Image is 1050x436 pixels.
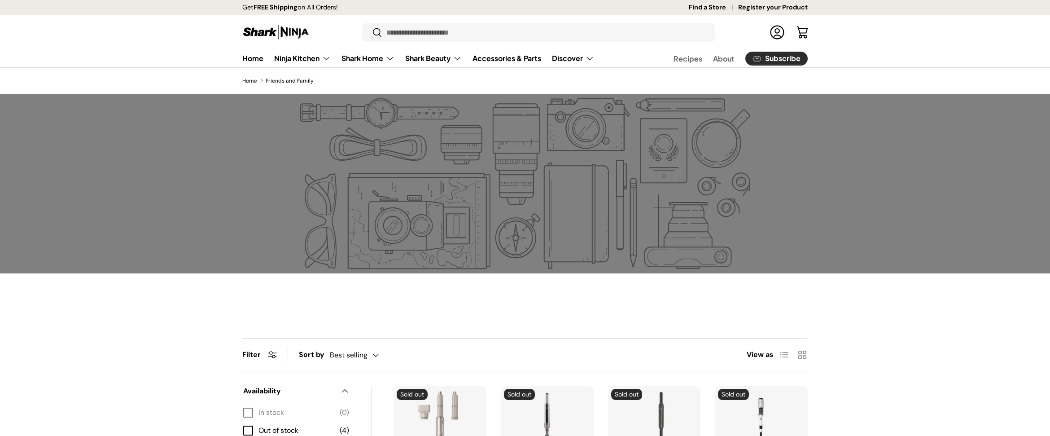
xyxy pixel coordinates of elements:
a: Recipes [674,50,702,67]
span: Filter [242,350,261,359]
a: Shark Beauty [405,49,462,67]
span: Out of stock [258,425,334,436]
a: Shark Home [341,49,394,67]
button: Best selling [330,347,397,363]
a: Home [242,49,263,67]
span: Availability [243,386,335,396]
span: (4) [340,425,349,436]
nav: Primary [242,49,594,67]
summary: Ninja Kitchen [269,49,336,67]
button: Filter [242,350,277,359]
span: Subscribe [765,55,801,62]
summary: Discover [547,49,599,67]
a: Ninja Kitchen [274,49,331,67]
a: Find a Store [689,3,738,13]
nav: Breadcrumbs [242,77,808,85]
span: Sold out [611,389,642,400]
a: Subscribe [745,52,808,66]
span: View as [747,349,774,360]
strong: FREE Shipping [254,3,297,11]
span: Sold out [718,389,749,400]
a: Register your Product [738,3,808,13]
img: Shark Ninja Philippines [242,23,310,41]
a: About [713,50,735,67]
summary: Availability [243,375,349,407]
span: Sold out [504,389,535,400]
span: Best selling [330,351,367,359]
nav: Secondary [652,49,808,67]
a: Discover [552,49,594,67]
a: Accessories & Parts [472,49,541,67]
a: Home [242,78,257,84]
summary: Shark Home [336,49,400,67]
p: Get on All Orders! [242,3,338,13]
a: Friends and Family [266,78,314,84]
label: Sort by [299,349,330,360]
span: Sold out [397,389,428,400]
summary: Shark Beauty [400,49,467,67]
span: In stock [258,407,334,418]
span: (0) [340,407,349,418]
